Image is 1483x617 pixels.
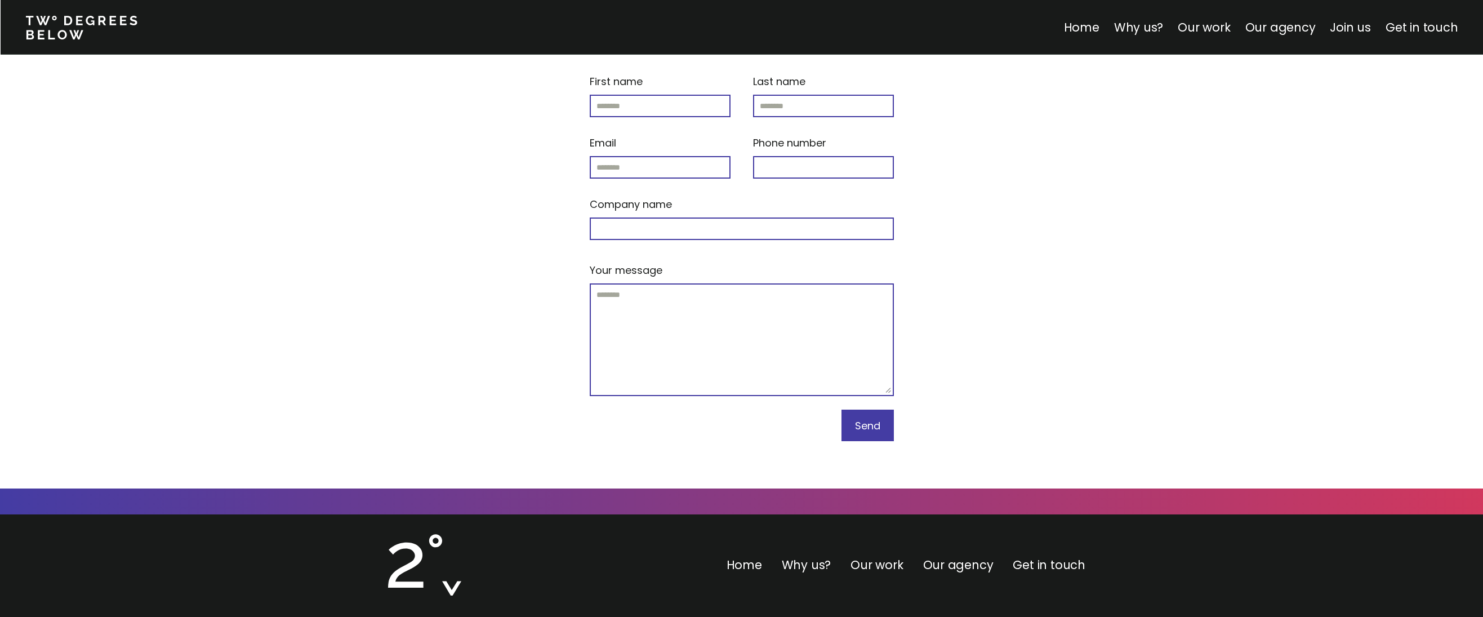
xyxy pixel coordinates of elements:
[841,410,894,441] button: Send
[1386,19,1458,35] a: Get in touch
[855,419,880,433] span: Send
[1330,19,1371,35] a: Join us
[590,217,894,240] input: Company name
[923,557,994,573] a: Our agency
[590,135,616,150] p: Email
[1063,19,1099,35] a: Home
[590,74,643,89] p: First name
[590,197,672,212] p: Company name
[590,95,731,117] input: First name
[1013,557,1085,573] a: Get in touch
[782,557,831,573] a: Why us?
[753,95,894,117] input: Last name
[590,156,731,179] input: Email
[727,557,762,573] a: Home
[753,74,805,89] p: Last name
[753,135,826,150] p: Phone number
[590,283,894,396] textarea: Your message
[850,557,903,573] a: Our work
[753,156,894,179] input: Phone number
[1178,19,1230,35] a: Our work
[1114,19,1163,35] a: Why us?
[1245,19,1315,35] a: Our agency
[590,263,662,278] p: Your message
